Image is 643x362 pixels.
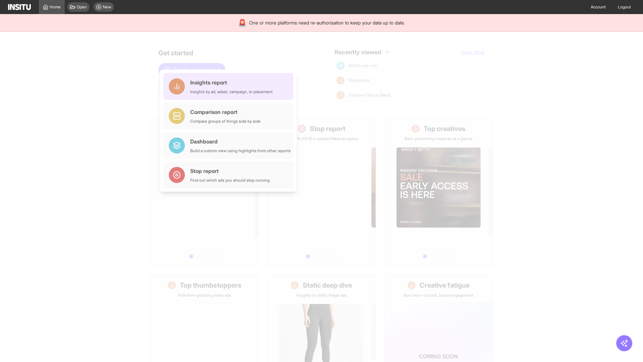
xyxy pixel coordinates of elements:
[190,137,291,145] div: Dashboard
[190,178,270,183] div: Find out which ads you should stop running
[190,108,261,116] div: Comparison report
[238,18,246,27] div: 🚨
[190,78,273,86] div: Insights report
[190,119,261,124] div: Compare groups of things side by side
[8,4,31,10] img: Logo
[249,19,405,26] span: One or more platforms need re-authorisation to keep your data up to date.
[190,167,270,175] div: Stop report
[50,4,61,10] span: Home
[103,4,111,10] span: New
[190,148,291,154] div: Build a custom view using highlights from other reports
[190,89,273,95] div: Insights by ad, adset, campaign, or placement
[77,4,87,10] span: Open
